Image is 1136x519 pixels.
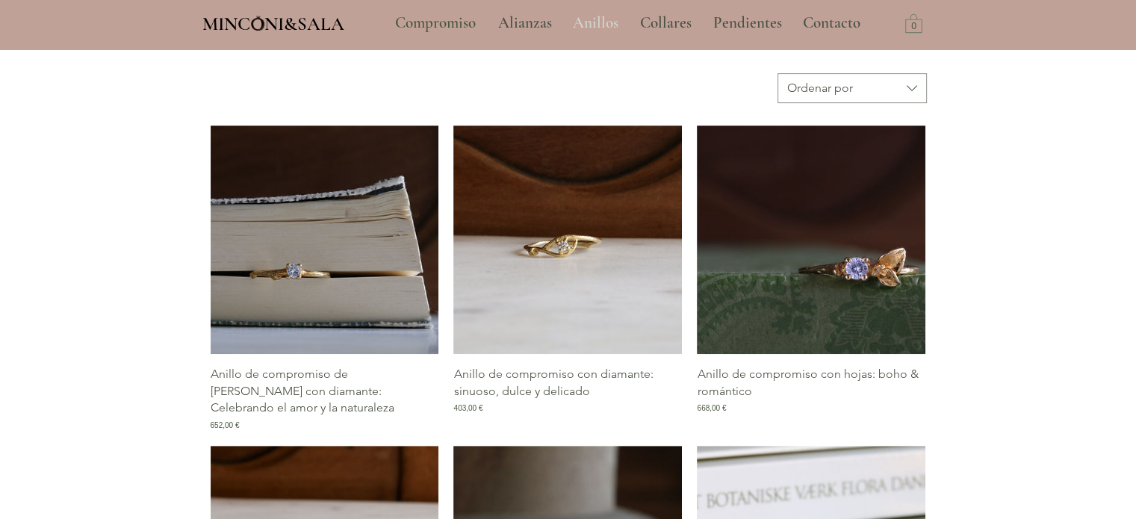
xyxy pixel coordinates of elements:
[211,366,439,416] p: Anillo de compromiso de [PERSON_NAME] con diamante: Celebrando el amor y la naturaleza
[388,4,483,42] p: Compromiso
[706,4,789,42] p: Pendientes
[211,366,439,430] a: Anillo de compromiso de [PERSON_NAME] con diamante: Celebrando el amor y la naturaleza652,00 €
[697,366,925,430] a: Anillo de compromiso con hojas: boho & romántico668,00 €
[487,4,562,42] a: Alianzas
[792,4,872,42] a: Contacto
[697,125,925,430] div: Galería de Anillo de compromiso con hojas: boho & romántico
[562,4,629,42] a: Anillos
[633,4,699,42] p: Collares
[202,10,344,34] a: MINCONI&SALA
[453,366,682,430] a: Anillo de compromiso con diamante: sinuoso, dulce y delicado403,00 €
[702,4,792,42] a: Pendientes
[905,13,922,33] a: Carrito con 0 ítems
[202,13,344,35] span: MINCONI&SALA
[453,125,682,430] div: Galería de Anillo de compromiso con diamante: sinuoso, dulce y delicado
[697,366,925,400] p: Anillo de compromiso con hojas: boho & romántico
[787,80,853,96] div: Ordenar por
[252,16,264,31] img: Minconi Sala
[384,4,487,42] a: Compromiso
[211,420,240,431] span: 652,00 €
[629,4,702,42] a: Collares
[911,22,916,32] text: 0
[453,403,482,414] span: 403,00 €
[795,4,868,42] p: Contacto
[697,403,726,414] span: 668,00 €
[355,4,901,42] nav: Sitio
[211,125,439,430] div: Galería de Anillo de compromiso de rama con diamante: Celebrando el amor y la naturaleza
[491,4,559,42] p: Alianzas
[453,366,682,400] p: Anillo de compromiso con diamante: sinuoso, dulce y delicado
[565,4,626,42] p: Anillos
